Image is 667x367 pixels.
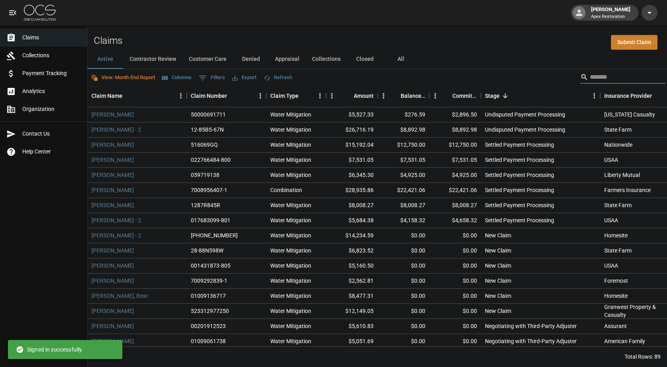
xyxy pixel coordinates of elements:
[326,85,378,107] div: Amount
[91,126,141,134] a: [PERSON_NAME] - 2
[270,262,311,270] div: Water Mitigation
[91,156,134,164] a: [PERSON_NAME]
[91,216,141,224] a: [PERSON_NAME] - 2
[378,304,429,319] div: $0.00
[270,111,311,118] div: Water Mitigation
[262,72,294,84] button: Refresh
[429,107,481,122] div: $2,896.50
[22,51,81,60] span: Collections
[270,171,311,179] div: Water Mitigation
[187,85,266,107] div: Claim Number
[22,148,81,156] span: Help Center
[191,307,229,315] div: 523312977250
[22,69,81,78] span: Payment Tracking
[160,72,194,84] button: Select columns
[270,156,311,164] div: Water Mitigation
[22,130,81,138] span: Contact Us
[326,228,378,243] div: $14,234.59
[191,322,226,330] div: 00201912523
[378,107,429,122] div: $276.59
[270,216,311,224] div: Water Mitigation
[401,85,425,107] div: Balance Due
[89,72,157,84] button: View: Month End Report
[91,277,134,285] a: [PERSON_NAME]
[378,228,429,243] div: $0.00
[326,304,378,319] div: $12,149.05
[604,85,652,107] div: Insurance Provider
[481,85,600,107] div: Stage
[91,111,134,118] a: [PERSON_NAME]
[429,183,481,198] div: $22,421.06
[378,274,429,289] div: $0.00
[314,90,326,102] button: Menu
[347,50,383,69] button: Closed
[233,50,269,69] button: Denied
[191,186,227,194] div: 7008956407-1
[269,50,306,69] button: Appraisal
[378,183,429,198] div: $22,421.06
[604,262,618,270] div: USAA
[378,243,429,258] div: $0.00
[378,258,429,274] div: $0.00
[91,141,134,149] a: [PERSON_NAME]
[254,90,266,102] button: Menu
[652,90,663,101] button: Sort
[429,122,481,138] div: $8,892.98
[378,319,429,334] div: $0.00
[485,201,554,209] div: Settled Payment Processing
[87,50,667,69] div: dynamic tabs
[22,105,81,113] span: Organization
[604,231,628,239] div: Homesite
[378,90,390,102] button: Menu
[306,50,347,69] button: Collections
[122,90,134,101] button: Sort
[378,138,429,153] div: $12,750.00
[175,90,187,102] button: Menu
[485,126,565,134] div: Undisputed Payment Processing
[326,198,378,213] div: $8,008.27
[485,141,554,149] div: Settled Payment Processing
[604,322,627,330] div: Assurant
[5,5,21,21] button: open drawer
[378,334,429,349] div: $0.00
[429,198,481,213] div: $8,008.27
[604,292,628,300] div: Homesite
[91,292,148,300] a: [PERSON_NAME], Bear
[326,319,378,334] div: $5,610.83
[378,85,429,107] div: Balance Due
[604,216,618,224] div: USAA
[485,85,500,107] div: Stage
[326,138,378,153] div: $15,192.04
[326,213,378,228] div: $5,684.38
[604,186,651,194] div: Farmers Insurance
[270,277,311,285] div: Water Mitigation
[191,216,231,224] div: 017683099-801
[604,171,640,179] div: Liberty Mutual
[230,72,258,84] button: Export
[91,322,134,330] a: [PERSON_NAME]
[588,90,600,102] button: Menu
[326,153,378,168] div: $7,531.05
[270,337,311,345] div: Water Mitigation
[197,72,227,84] button: Show filters
[91,85,122,107] div: Claim Name
[22,87,81,95] span: Analytics
[624,353,661,361] div: Total Rows: 89
[191,201,220,209] div: 1287R845R
[191,277,227,285] div: 7009292839-1
[191,111,226,118] div: 50000691711
[270,186,302,194] div: Combination
[485,171,554,179] div: Settled Payment Processing
[270,231,311,239] div: Water Mitigation
[429,258,481,274] div: $0.00
[87,85,187,107] div: Claim Name
[270,126,311,134] div: Water Mitigation
[429,274,481,289] div: $0.00
[191,141,218,149] div: 516069GQ
[191,85,227,107] div: Claim Number
[87,50,123,69] button: Active
[270,292,311,300] div: Water Mitigation
[429,168,481,183] div: $4,925.00
[191,292,226,300] div: 01009136717
[485,322,577,330] div: Negotiating with Third-Party Adjuster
